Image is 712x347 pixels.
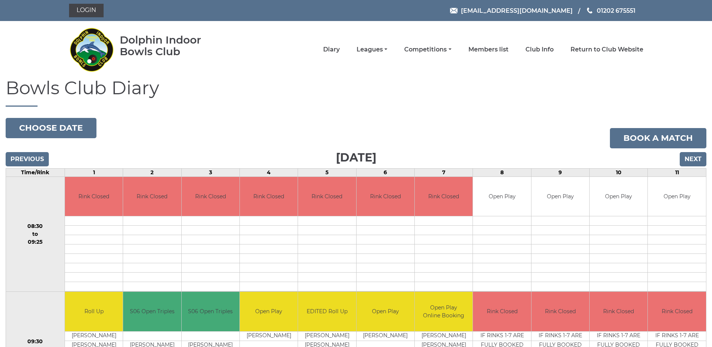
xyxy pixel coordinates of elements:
td: 4 [239,168,298,177]
td: Rink Closed [65,177,123,216]
td: Time/Rink [6,168,65,177]
input: Next [680,152,706,166]
a: Book a match [610,128,706,148]
td: 5 [298,168,356,177]
img: Dolphin Indoor Bowls Club [69,23,114,76]
a: Club Info [525,45,554,54]
td: 11 [648,168,706,177]
a: Leagues [357,45,387,54]
td: IF RINKS 1-7 ARE [473,331,531,341]
td: [PERSON_NAME] [65,331,123,341]
a: Competitions [404,45,451,54]
td: Rink Closed [415,177,473,216]
td: IF RINKS 1-7 ARE [531,331,589,341]
td: [PERSON_NAME] [415,331,473,341]
td: Open Play [357,292,414,331]
td: S06 Open Triples [123,292,181,331]
td: [PERSON_NAME] [298,331,356,341]
td: Rink Closed [473,292,531,331]
td: Open Play [531,177,589,216]
td: Open Play [648,177,706,216]
span: 01202 675551 [597,7,635,14]
td: Rink Closed [123,177,181,216]
td: Roll Up [65,292,123,331]
div: Dolphin Indoor Bowls Club [120,34,225,57]
input: Previous [6,152,49,166]
td: 1 [65,168,123,177]
a: Diary [323,45,340,54]
td: 8 [473,168,531,177]
td: 6 [356,168,414,177]
td: Open Play [590,177,647,216]
td: [PERSON_NAME] [240,331,298,341]
td: EDITED Roll Up [298,292,356,331]
td: Rink Closed [240,177,298,216]
h1: Bowls Club Diary [6,78,706,107]
img: Phone us [587,8,592,14]
td: Open Play [473,177,531,216]
td: Rink Closed [590,292,647,331]
td: 10 [590,168,648,177]
td: Rink Closed [648,292,706,331]
td: Open Play [240,292,298,331]
a: Members list [468,45,509,54]
td: Rink Closed [531,292,589,331]
a: Return to Club Website [571,45,643,54]
td: Open Play Online Booking [415,292,473,331]
a: Phone us 01202 675551 [586,6,635,15]
td: Rink Closed [298,177,356,216]
a: Login [69,4,104,17]
td: 9 [531,168,589,177]
td: IF RINKS 1-7 ARE [648,331,706,341]
td: IF RINKS 1-7 ARE [590,331,647,341]
td: S06 Open Triples [182,292,239,331]
button: Choose date [6,118,96,138]
td: 2 [123,168,181,177]
a: Email [EMAIL_ADDRESS][DOMAIN_NAME] [450,6,573,15]
img: Email [450,8,458,14]
td: [PERSON_NAME] [357,331,414,341]
td: 3 [181,168,239,177]
td: 7 [415,168,473,177]
td: Rink Closed [182,177,239,216]
td: Rink Closed [357,177,414,216]
td: 08:30 to 09:25 [6,177,65,292]
span: [EMAIL_ADDRESS][DOMAIN_NAME] [461,7,573,14]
